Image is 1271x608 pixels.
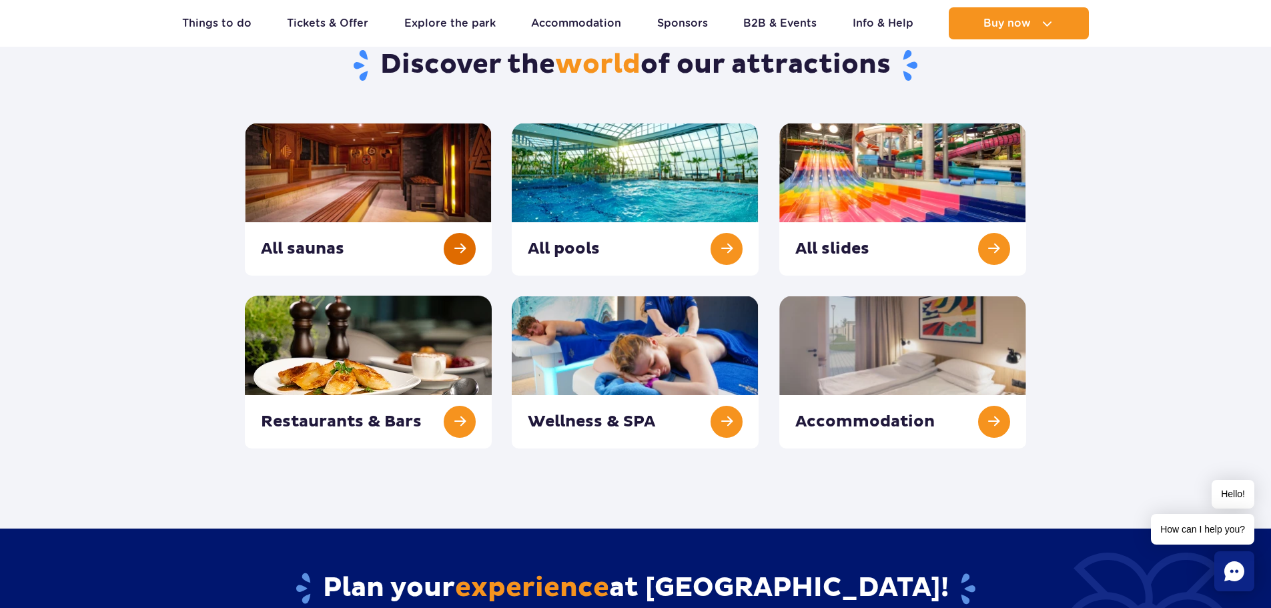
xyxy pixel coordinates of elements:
[1151,514,1254,545] span: How can I help you?
[949,7,1089,39] button: Buy now
[555,48,641,81] span: world
[1212,480,1254,509] span: Hello!
[531,7,621,39] a: Accommodation
[404,7,496,39] a: Explore the park
[455,571,609,605] span: experience
[743,7,817,39] a: B2B & Events
[983,17,1031,29] span: Buy now
[245,571,1026,606] h2: Plan your at [GEOGRAPHIC_DATA]!
[287,7,368,39] a: Tickets & Offer
[853,7,913,39] a: Info & Help
[182,7,252,39] a: Things to do
[245,48,1026,83] h1: Discover the of our attractions
[1214,551,1254,591] div: Chat
[657,7,708,39] a: Sponsors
